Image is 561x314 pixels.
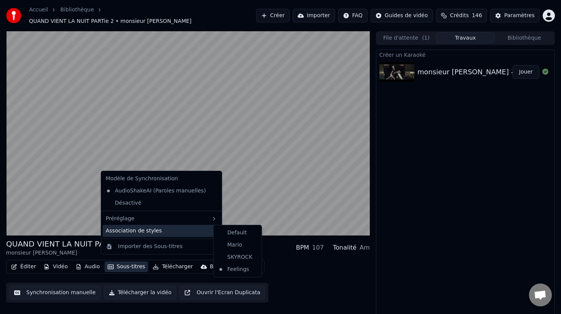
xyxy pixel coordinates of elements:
button: Crédits146 [436,9,487,22]
span: Crédits [450,12,469,19]
div: Paramètres [504,12,535,19]
button: Paramètres [490,9,540,22]
div: BPM [296,243,309,252]
a: Accueil [29,6,48,14]
div: Mario [215,239,260,251]
img: youka [6,8,21,23]
div: Association de styles [103,225,220,237]
nav: breadcrumb [29,6,256,25]
div: 107 [312,243,324,252]
button: Vidéo [40,261,71,272]
div: Am [359,243,370,252]
div: SKYROCK [215,251,260,263]
button: Importer [293,9,335,22]
div: Feelings [215,263,260,276]
button: Guides de vidéo [371,9,433,22]
span: QUAND VIENT LA NUIT PARTie 2 • monsieur [PERSON_NAME] [29,18,192,25]
div: Modèle de Synchronisation [103,173,220,185]
button: Synchronisation manuelle [9,286,101,300]
div: Default [215,227,260,239]
button: Audio [73,261,103,272]
button: Travaux [436,32,495,43]
div: Tonalité [333,243,356,252]
a: Bibliothèque [60,6,94,14]
button: Éditer [8,261,39,272]
span: 146 [472,12,482,19]
button: FAQ [338,9,368,22]
div: QUAND VIENT LA NUIT PARTie 2 [6,239,127,249]
button: Créer [256,9,290,22]
button: Sous-titres [105,261,148,272]
button: Jouer [513,65,539,79]
div: AudioShakeAI (Paroles manuelles) [103,185,209,197]
button: Bibliothèque [495,32,554,43]
span: ( 1 ) [422,34,430,42]
div: Ouvrir le chat [529,284,552,306]
div: Importer des Sous-titres [118,243,182,250]
div: Désactivé [103,197,220,209]
div: Préréglage [103,213,220,225]
div: monsieur [PERSON_NAME] [6,249,127,257]
div: Créer un Karaoké [376,50,555,59]
button: Télécharger la vidéo [104,286,177,300]
button: File d'attente [377,32,436,43]
button: Ouvrir l'Ecran Duplicata [179,286,265,300]
button: Télécharger [150,261,196,272]
div: Bibliothèque cloud [210,263,260,271]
